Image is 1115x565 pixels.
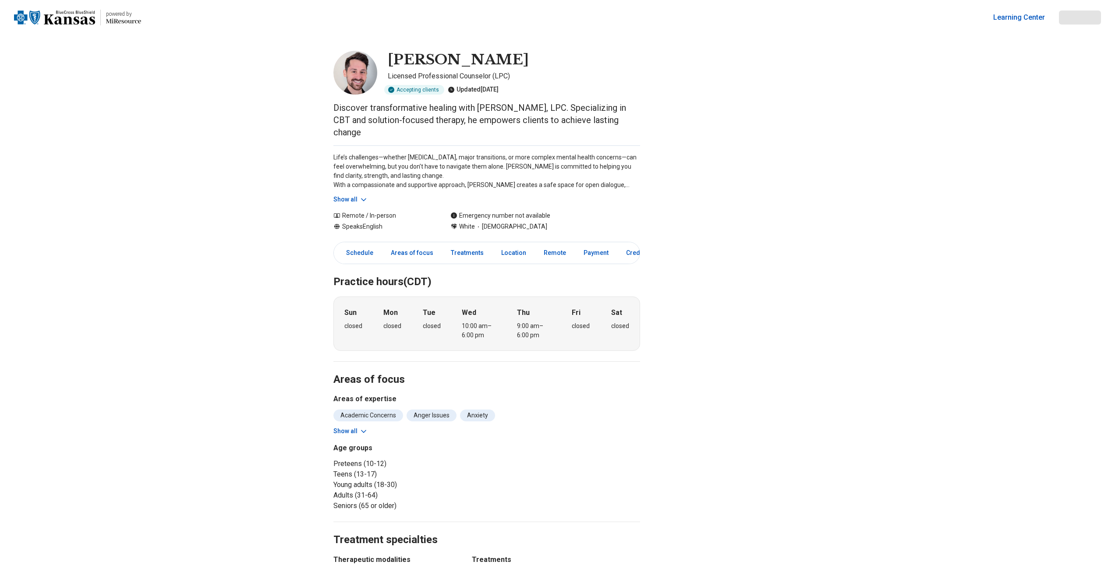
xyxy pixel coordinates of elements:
li: Academic Concerns [333,410,403,421]
a: Home page [14,4,141,32]
div: 10:00 am – 6:00 pm [462,321,496,340]
p: Life’s challenges—whether [MEDICAL_DATA], major transitions, or more complex mental health concer... [333,153,640,190]
li: Preteens (10-12) [333,459,483,469]
span: White [459,222,475,231]
li: Anger Issues [407,410,457,421]
div: closed [611,321,629,331]
h3: Treatments [472,554,640,565]
div: closed [383,321,401,331]
li: Young adults (18-30) [333,480,483,490]
div: closed [423,321,441,331]
li: Anxiety [460,410,495,421]
strong: Sun [344,307,357,318]
a: Remote [538,244,571,262]
div: Accepting clients [384,85,444,95]
strong: Tue [423,307,435,318]
button: Show all [333,427,368,436]
a: Treatments [446,244,489,262]
span: [DEMOGRAPHIC_DATA] [475,222,547,231]
div: 9:00 am – 6:00 pm [517,321,551,340]
button: Show all [333,195,368,204]
div: Emergency number not available [450,211,550,220]
h2: Treatment specialties [333,512,640,547]
strong: Sat [611,307,622,318]
h2: Practice hours (CDT) [333,254,640,290]
a: Areas of focus [386,244,439,262]
p: powered by [106,11,141,18]
div: closed [344,321,362,331]
h3: Therapeutic modalities [333,554,456,565]
div: closed [572,321,590,331]
a: Schedule [336,244,379,262]
h3: Areas of expertise [333,394,640,404]
li: Seniors (65 or older) [333,501,483,511]
strong: Wed [462,307,476,318]
h3: Age groups [333,443,483,453]
strong: Thu [517,307,530,318]
div: Speaks English [333,222,433,231]
div: Remote / In-person [333,211,433,220]
h1: [PERSON_NAME] [388,51,529,69]
strong: Mon [383,307,398,318]
div: Updated [DATE] [448,85,499,95]
img: Justin Kaughman, Licensed Professional Counselor (LPC) [333,51,377,95]
h2: Areas of focus [333,351,640,387]
a: Credentials [621,244,665,262]
li: Teens (13-17) [333,469,483,480]
a: Learning Center [993,12,1045,23]
p: Licensed Professional Counselor (LPC) [388,71,640,81]
a: Location [496,244,531,262]
a: Payment [578,244,614,262]
strong: Fri [572,307,581,318]
div: When does the program meet? [333,297,640,351]
p: Discover transformative healing with [PERSON_NAME], LPC. Specializing in CBT and solution-focused... [333,102,640,138]
li: Adults (31-64) [333,490,483,501]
